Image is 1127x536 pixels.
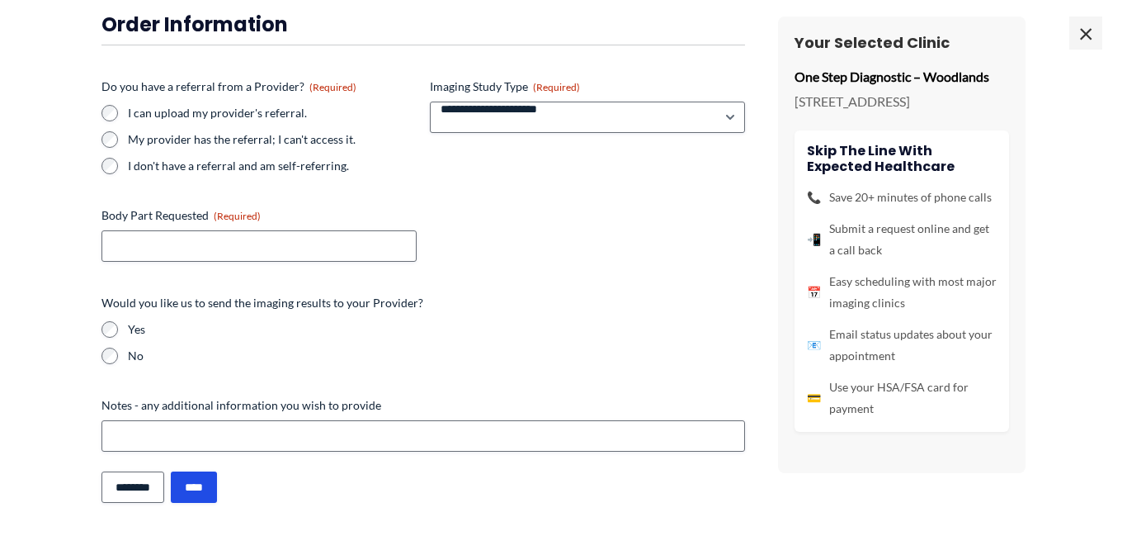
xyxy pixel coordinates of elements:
[807,282,821,303] span: 📅
[214,210,261,222] span: (Required)
[309,81,356,93] span: (Required)
[795,33,1009,52] h3: Your Selected Clinic
[128,321,745,338] label: Yes
[807,229,821,250] span: 📲
[101,397,745,414] label: Notes - any additional information you wish to provide
[807,377,997,420] li: Use your HSA/FSA card for payment
[807,387,821,409] span: 💳
[807,187,997,208] li: Save 20+ minutes of phone calls
[128,105,417,121] label: I can upload my provider's referral.
[128,131,417,148] label: My provider has the referral; I can't access it.
[807,324,997,367] li: Email status updates about your appointment
[101,12,745,37] h3: Order Information
[1069,17,1102,50] span: ×
[807,187,821,208] span: 📞
[807,334,821,356] span: 📧
[128,158,417,174] label: I don't have a referral and am self-referring.
[795,64,1009,89] p: One Step Diagnostic – Woodlands
[807,271,997,314] li: Easy scheduling with most major imaging clinics
[807,143,997,174] h4: Skip the line with Expected Healthcare
[128,348,745,364] label: No
[101,207,417,224] label: Body Part Requested
[807,218,997,261] li: Submit a request online and get a call back
[101,295,423,311] legend: Would you like us to send the imaging results to your Provider?
[430,78,745,95] label: Imaging Study Type
[101,78,356,95] legend: Do you have a referral from a Provider?
[795,89,1009,114] p: [STREET_ADDRESS]
[533,81,580,93] span: (Required)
